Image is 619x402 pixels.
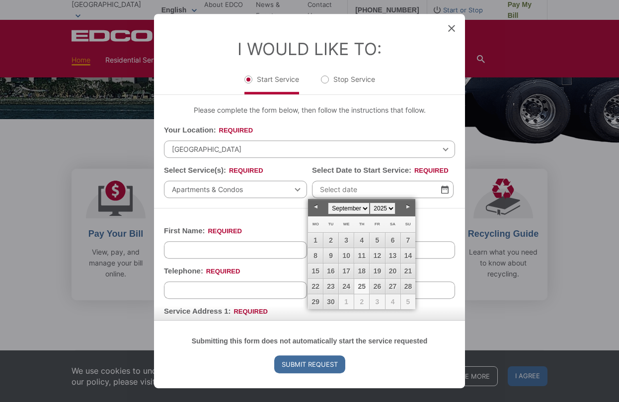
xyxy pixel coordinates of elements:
span: Wednesday [343,222,350,226]
label: First Name: [164,226,242,236]
span: Friday [375,222,380,226]
span: Sunday [405,222,411,226]
a: Next [400,200,415,214]
a: 24 [339,279,354,294]
label: Select Service(s): [164,166,263,175]
input: Submit Request [274,355,345,373]
a: 29 [308,294,323,309]
label: Telephone: [164,267,240,276]
a: 10 [339,248,354,263]
strong: Submitting this form does not automatically start the service requested [192,337,428,345]
label: Start Service [244,74,299,94]
a: 20 [386,264,400,278]
label: Stop Service [321,74,375,94]
span: [GEOGRAPHIC_DATA] [164,140,455,158]
a: 8 [308,248,323,263]
span: 5 [401,294,416,309]
a: 26 [370,279,385,294]
a: 30 [323,294,338,309]
a: 23 [323,279,338,294]
a: 1 [308,233,323,248]
a: 9 [323,248,338,263]
label: I Would Like To: [237,39,382,59]
a: 13 [386,248,400,263]
a: 3 [339,233,354,248]
a: 28 [401,279,416,294]
span: 4 [386,294,400,309]
a: 18 [354,264,369,278]
span: Monday [312,222,319,226]
a: 12 [370,248,385,263]
label: Select Date to Start Service: [312,166,449,175]
input: Select date [312,181,454,198]
span: Tuesday [328,222,334,226]
span: 3 [370,294,385,309]
a: 7 [401,233,416,248]
label: Your Location: [164,126,253,135]
p: Please complete the form below, then follow the instructions that follow. [164,105,455,116]
select: Select year [370,202,395,214]
a: Prev [308,200,323,214]
a: 17 [339,264,354,278]
a: 27 [386,279,400,294]
a: 19 [370,264,385,278]
a: 4 [354,233,369,248]
span: Thursday [359,222,365,226]
span: Apartments & Condos [164,181,307,198]
a: 25 [354,279,369,294]
span: 2 [354,294,369,309]
a: 22 [308,279,323,294]
a: 21 [401,264,416,278]
a: 16 [323,264,338,278]
a: 6 [386,233,400,248]
a: 14 [401,248,416,263]
img: Select date [441,185,449,194]
select: Select month [328,202,370,214]
a: 5 [370,233,385,248]
a: 2 [323,233,338,248]
span: 1 [339,294,354,309]
span: Saturday [390,222,395,226]
a: 15 [308,264,323,278]
a: 11 [354,248,369,263]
